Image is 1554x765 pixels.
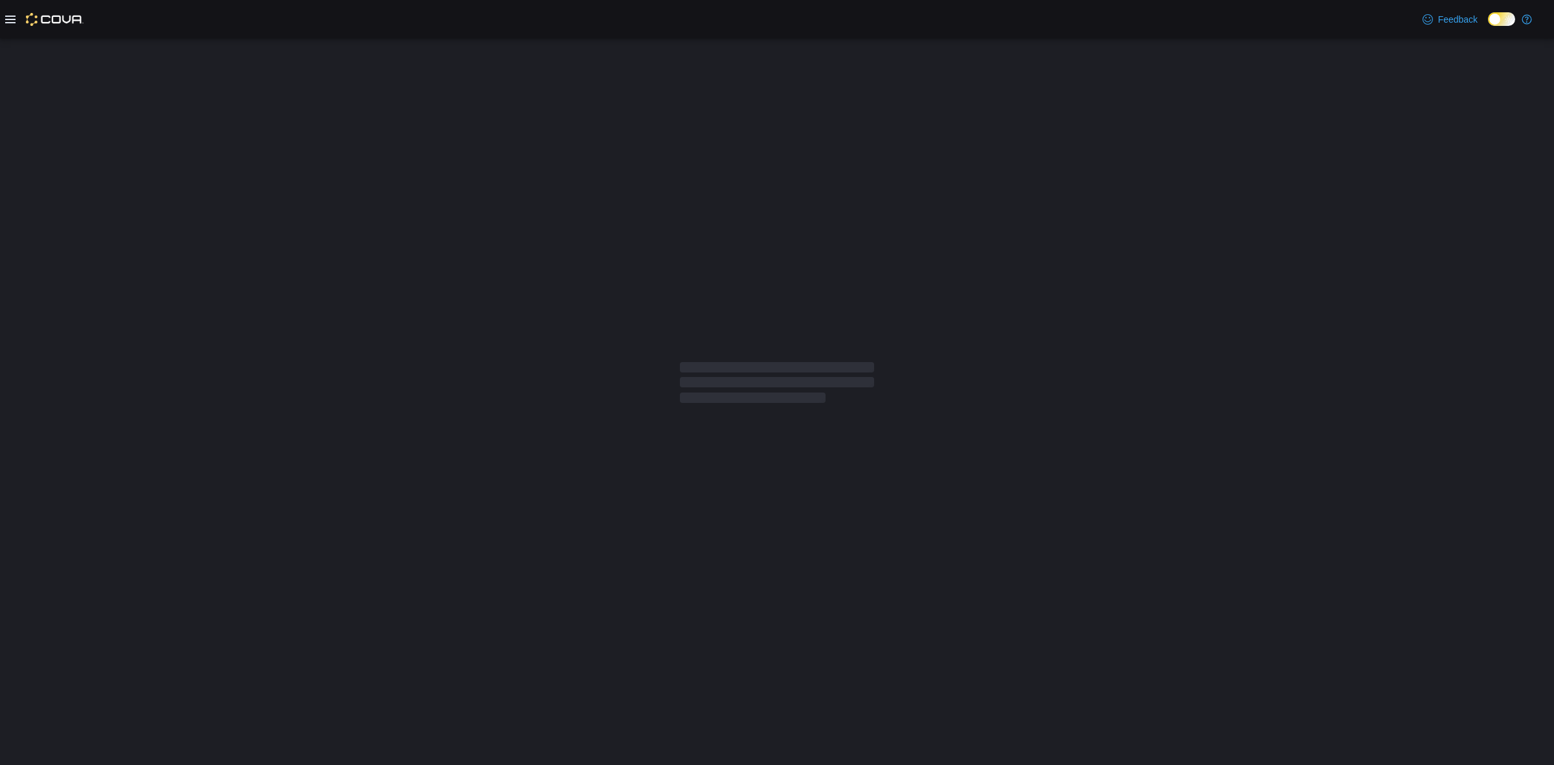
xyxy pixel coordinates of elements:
[1438,13,1478,26] span: Feedback
[680,365,874,406] span: Loading
[1417,6,1483,32] a: Feedback
[26,13,84,26] img: Cova
[1488,12,1515,26] input: Dark Mode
